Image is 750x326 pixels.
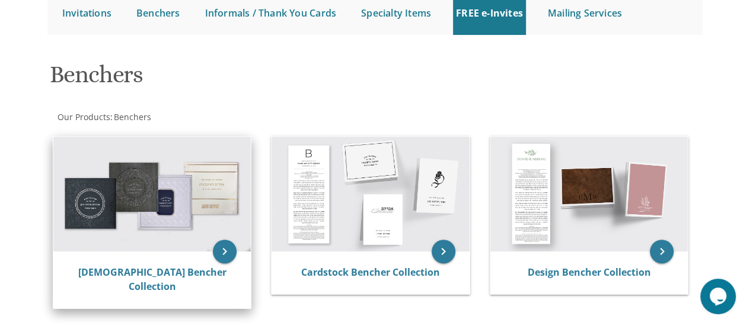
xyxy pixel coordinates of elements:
span: Benchers [114,111,151,122]
a: keyboard_arrow_right [432,240,455,263]
a: [DEMOGRAPHIC_DATA] Bencher Collection [78,266,226,293]
a: keyboard_arrow_right [213,240,237,263]
img: Judaica Bencher Collection [53,137,251,252]
img: Design Bencher Collection [490,137,688,252]
a: Benchers [113,111,151,122]
h1: Benchers [50,62,478,96]
a: Our Products [56,111,110,122]
div: : [47,111,375,123]
a: Design Bencher Collection [528,266,651,279]
a: Cardstock Bencher Collection [301,266,440,279]
a: keyboard_arrow_right [650,240,674,263]
iframe: chat widget [700,279,738,314]
img: Cardstock Bencher Collection [272,137,470,252]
